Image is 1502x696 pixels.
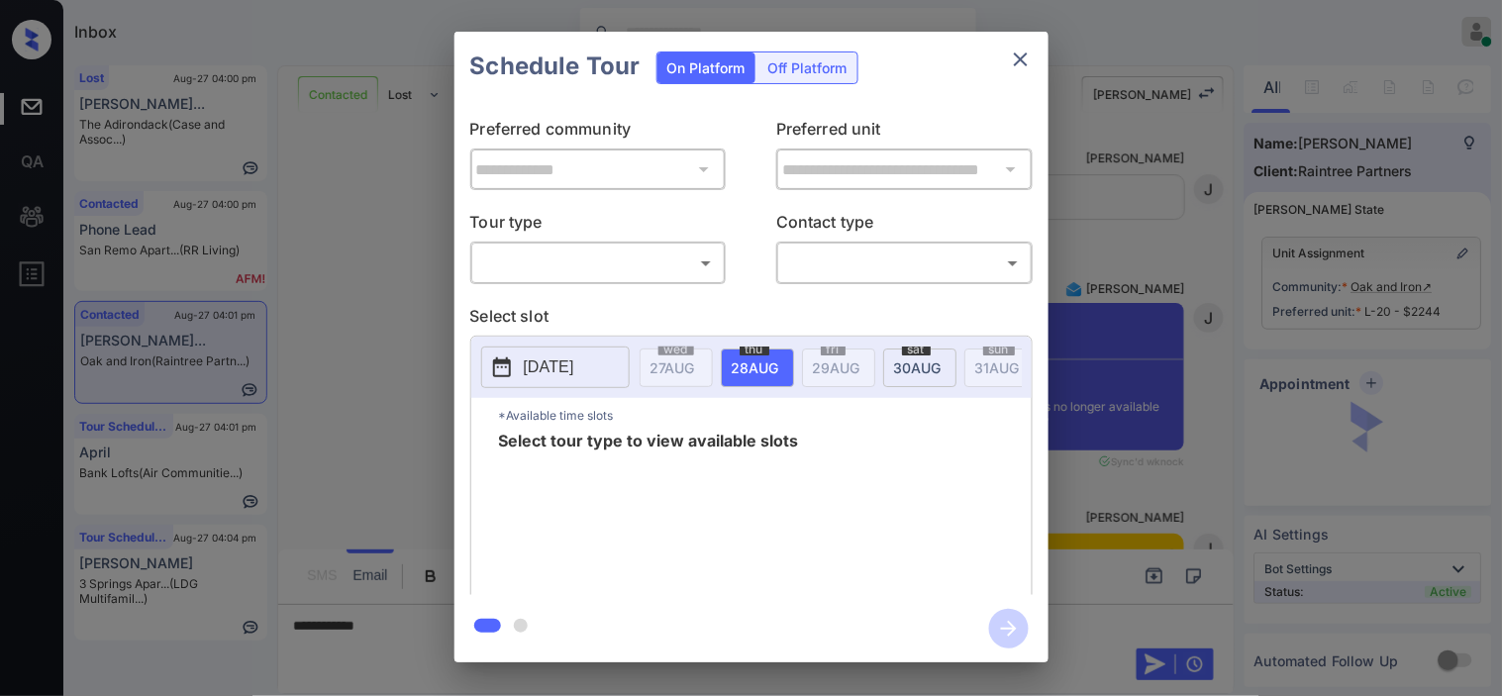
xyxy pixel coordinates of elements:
h2: Schedule Tour [454,32,656,101]
p: Contact type [776,210,1033,242]
div: date-select [721,348,794,387]
span: 28 AUG [732,359,779,376]
span: 30 AUG [894,359,942,376]
span: sat [902,344,931,355]
p: [DATE] [524,355,574,379]
div: On Platform [657,52,755,83]
button: close [1001,40,1041,79]
span: thu [740,344,769,355]
div: Off Platform [758,52,857,83]
p: *Available time slots [499,398,1032,433]
span: Select tour type to view available slots [499,433,799,591]
p: Preferred unit [776,117,1033,149]
button: [DATE] [481,347,630,388]
p: Preferred community [470,117,727,149]
p: Select slot [470,304,1033,336]
p: Tour type [470,210,727,242]
div: date-select [883,348,956,387]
